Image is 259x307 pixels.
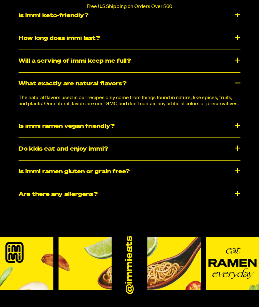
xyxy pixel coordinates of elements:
div: Will a serving of immi keep me full? [19,50,240,72]
div: ​​Are there any allergens? [19,183,240,206]
div: What exactly are natural flavors? [19,73,240,95]
a: @immieats [124,236,135,294]
div: Is immi ramen vegan friendly? [19,115,240,138]
img: Instagram [147,237,201,290]
iframe: Marketing Popup [3,277,69,304]
div: Is immi ramen gluten or grain free? [19,161,240,183]
p: Free U.S Shipping on Orders Over $60 [87,4,172,10]
img: Instagram [59,237,112,290]
div: Do kids eat and enjoy immi? [19,138,240,160]
div: Is immi keto-friendly? [19,4,240,27]
p: The natural flavors used in our recipes only come from things found in nature, like spices, fruit... [19,95,240,107]
div: How long does immi last? [19,27,240,50]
